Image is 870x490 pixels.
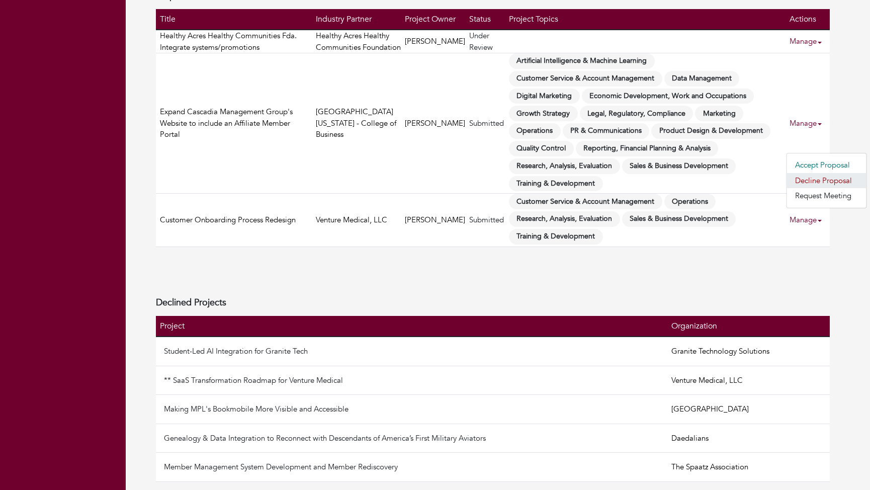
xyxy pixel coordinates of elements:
[156,395,667,424] td: Making MPL's Bookmobile More Visible and Accessible
[695,106,743,121] span: Marketing
[787,157,866,173] a: Accept Proposal
[651,123,770,139] span: Product Design & Development
[156,337,667,366] td: Student-Led AI Integration for Granite Tech
[790,114,830,133] a: Manage
[509,158,620,174] span: Research, Analysis, Evaluation
[582,89,754,104] span: Economic Development, Work and Occupations
[664,71,740,87] span: Data Management
[156,316,667,337] th: Project
[671,375,743,385] a: Venture Medical, LLC
[787,153,867,208] ul: Manage
[563,123,650,139] span: PR & Communications
[509,194,662,209] span: Customer Service & Account Management
[671,433,709,443] a: Daedalians
[316,107,396,139] a: [GEOGRAPHIC_DATA][US_STATE] - College of Business
[787,173,866,189] a: Decline Proposal
[156,9,312,30] th: Title
[509,141,574,156] span: Quality Control
[671,462,748,472] a: The Spaatz Association
[667,316,830,337] th: Organization
[405,118,465,128] a: [PERSON_NAME]
[509,229,603,244] span: Training & Development
[509,71,662,87] span: Customer Service & Account Management
[405,36,465,46] a: [PERSON_NAME]
[790,210,830,230] a: Manage
[509,89,580,104] span: Digital Marketing
[160,31,297,52] a: Healthy Acres Healthy Communities Fda. Integrate systems/promotions
[790,32,830,51] a: Manage
[465,9,505,30] th: Status
[156,424,667,453] td: Genealogy & Data Integration to Reconnect with Descendants of America’s First Military Aviators
[622,158,736,174] span: Sales & Business Development
[316,215,387,225] a: Venture Medical, LLC
[160,107,293,139] a: Expand Cascadia Management Group's Website to include an Affiliate Member Portal
[664,194,716,209] span: Operations
[405,215,465,225] a: [PERSON_NAME]
[787,188,866,204] a: Request Meeting
[505,9,786,30] th: Project Topics
[509,176,603,192] span: Training & Development
[312,9,401,30] th: Industry Partner
[580,106,693,121] span: Legal, Regulatory, Compliance
[671,404,749,414] a: [GEOGRAPHIC_DATA]
[465,194,505,247] td: Submitted
[156,297,830,308] h4: Declined Projects
[316,31,401,52] a: Healthy Acres Healthy Communities Foundation
[465,53,505,194] td: Submitted
[509,53,655,69] span: Artificial Intelligence & Machine Learning
[509,123,561,139] span: Operations
[160,215,296,225] a: Customer Onboarding Process Redesign
[509,211,620,227] span: Research, Analysis, Evaluation
[509,106,578,121] span: Growth Strategy
[156,366,667,395] td: ** SaaS Transformation Roadmap for Venture Medical
[786,9,830,30] th: Actions
[401,9,465,30] th: Project Owner
[465,30,505,53] td: Under Review
[156,453,667,482] td: Member Management System Development and Member Rediscovery
[622,211,736,227] span: Sales & Business Development
[671,346,769,356] a: Granite Technology Solutions
[576,141,719,156] span: Reporting, Financial Planning & Analysis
